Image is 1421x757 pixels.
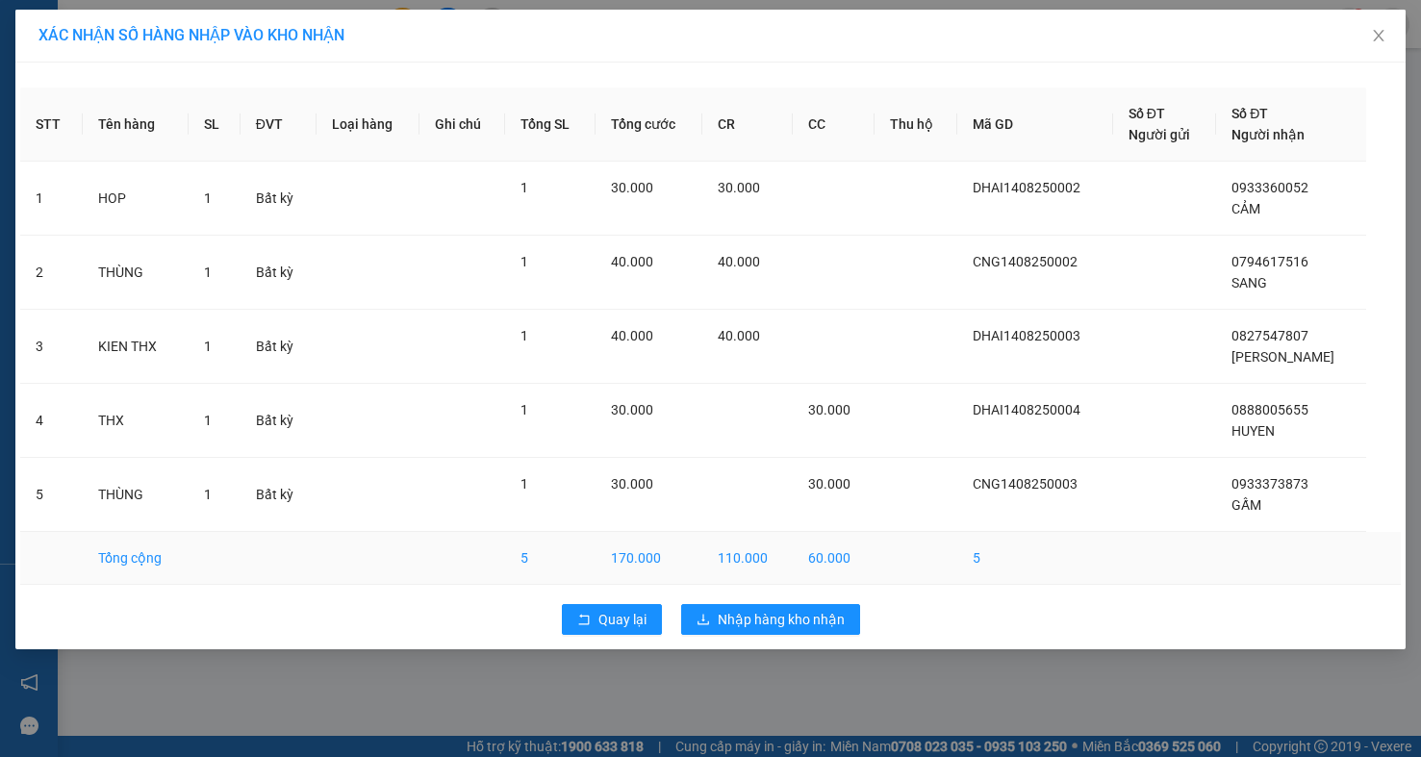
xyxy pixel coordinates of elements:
[204,487,212,502] span: 1
[520,254,528,269] span: 1
[241,384,317,458] td: Bất kỳ
[20,236,83,310] td: 2
[20,310,83,384] td: 3
[83,88,189,162] th: Tên hàng
[973,402,1080,417] span: DHAI1408250004
[1231,476,1308,492] span: 0933373873
[83,236,189,310] td: THÙNG
[20,384,83,458] td: 4
[577,613,591,628] span: rollback
[808,476,850,492] span: 30.000
[957,88,1112,162] th: Mã GD
[1231,497,1261,513] span: GẤM
[973,180,1080,195] span: DHAI1408250002
[957,532,1112,585] td: 5
[718,180,760,195] span: 30.000
[83,384,189,458] td: THX
[702,532,793,585] td: 110.000
[875,88,957,162] th: Thu hộ
[697,613,710,628] span: download
[1231,106,1268,121] span: Số ĐT
[808,402,850,417] span: 30.000
[520,180,528,195] span: 1
[596,88,702,162] th: Tổng cước
[718,609,845,630] span: Nhập hàng kho nhận
[702,88,793,162] th: CR
[1231,127,1305,142] span: Người nhận
[520,402,528,417] span: 1
[611,328,653,343] span: 40.000
[419,88,506,162] th: Ghi chú
[1231,349,1334,365] span: [PERSON_NAME]
[241,162,317,236] td: Bất kỳ
[520,476,528,492] span: 1
[973,476,1078,492] span: CNG1408250003
[611,402,653,417] span: 30.000
[241,88,317,162] th: ĐVT
[189,88,241,162] th: SL
[793,532,875,585] td: 60.000
[1371,28,1386,43] span: close
[204,190,212,206] span: 1
[973,328,1080,343] span: DHAI1408250003
[718,254,760,269] span: 40.000
[1231,402,1308,417] span: 0888005655
[83,532,189,585] td: Tổng cộng
[1352,10,1406,63] button: Close
[204,339,212,354] span: 1
[1129,127,1190,142] span: Người gửi
[241,236,317,310] td: Bất kỳ
[1231,201,1260,216] span: CẢM
[611,254,653,269] span: 40.000
[505,532,595,585] td: 5
[20,162,83,236] td: 1
[520,328,528,343] span: 1
[1231,180,1308,195] span: 0933360052
[562,604,662,635] button: rollbackQuay lại
[20,88,83,162] th: STT
[317,88,419,162] th: Loại hàng
[38,26,344,44] span: XÁC NHẬN SỐ HÀNG NHẬP VÀO KHO NHẬN
[611,180,653,195] span: 30.000
[973,254,1078,269] span: CNG1408250002
[718,328,760,343] span: 40.000
[611,476,653,492] span: 30.000
[241,458,317,532] td: Bất kỳ
[83,458,189,532] td: THÙNG
[241,310,317,384] td: Bất kỳ
[20,458,83,532] td: 5
[681,604,860,635] button: downloadNhập hàng kho nhận
[1231,423,1275,439] span: HUYEN
[596,532,702,585] td: 170.000
[83,310,189,384] td: KIEN THX
[204,413,212,428] span: 1
[1231,254,1308,269] span: 0794617516
[83,162,189,236] td: HOP
[1231,275,1267,290] span: SANG
[505,88,595,162] th: Tổng SL
[1129,106,1165,121] span: Số ĐT
[793,88,875,162] th: CC
[598,609,647,630] span: Quay lại
[204,265,212,280] span: 1
[1231,328,1308,343] span: 0827547807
